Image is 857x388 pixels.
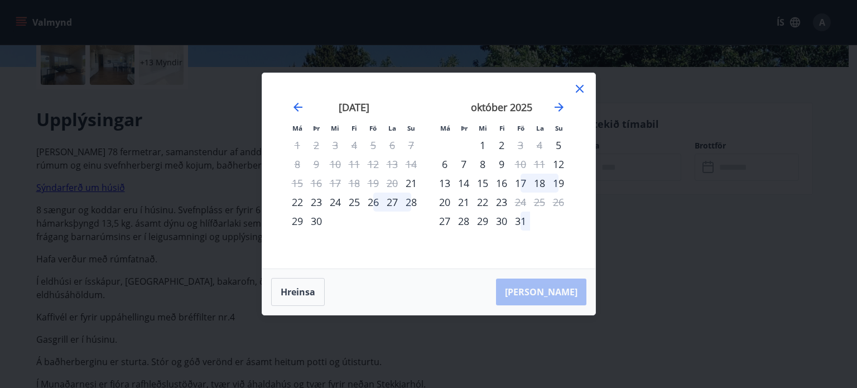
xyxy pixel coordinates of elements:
div: Aðeins innritun í boði [402,174,421,193]
td: Choose miðvikudagur, 8. október 2025 as your check-in date. It’s available. [473,155,492,174]
div: 28 [402,193,421,212]
td: Choose föstudagur, 26. september 2025 as your check-in date. It’s available. [364,193,383,212]
td: Not available. föstudagur, 12. september 2025 [364,155,383,174]
div: Aðeins útritun í boði [511,136,530,155]
td: Choose þriðjudagur, 14. október 2025 as your check-in date. It’s available. [454,174,473,193]
td: Choose fimmtudagur, 25. september 2025 as your check-in date. It’s available. [345,193,364,212]
small: Fi [352,124,357,132]
td: Not available. föstudagur, 10. október 2025 [511,155,530,174]
td: Not available. laugardagur, 6. september 2025 [383,136,402,155]
td: Not available. mánudagur, 8. september 2025 [288,155,307,174]
div: 22 [288,193,307,212]
div: 13 [435,174,454,193]
td: Not available. föstudagur, 5. september 2025 [364,136,383,155]
strong: október 2025 [471,100,532,114]
td: Choose sunnudagur, 19. október 2025 as your check-in date. It’s available. [549,174,568,193]
small: Fö [517,124,524,132]
div: 26 [364,193,383,212]
td: Choose laugardagur, 18. október 2025 as your check-in date. It’s available. [530,174,549,193]
div: 27 [383,193,402,212]
div: Move forward to switch to the next month. [552,100,566,114]
div: 23 [492,193,511,212]
div: 30 [307,212,326,231]
small: Su [555,124,563,132]
div: Aðeins innritun í boði [435,212,454,231]
td: Choose fimmtudagur, 23. október 2025 as your check-in date. It’s available. [492,193,511,212]
small: Fö [369,124,377,132]
td: Choose laugardagur, 27. september 2025 as your check-in date. It’s available. [383,193,402,212]
td: Choose föstudagur, 31. október 2025 as your check-in date. It’s available. [511,212,530,231]
button: Hreinsa [271,278,325,306]
td: Choose mánudagur, 20. október 2025 as your check-in date. It’s available. [435,193,454,212]
td: Choose miðvikudagur, 1. október 2025 as your check-in date. It’s available. [473,136,492,155]
div: 9 [492,155,511,174]
div: 17 [511,174,530,193]
div: Aðeins útritun í boði [511,155,530,174]
td: Not available. mánudagur, 15. september 2025 [288,174,307,193]
td: Not available. föstudagur, 3. október 2025 [511,136,530,155]
td: Choose þriðjudagur, 28. október 2025 as your check-in date. It’s available. [454,212,473,231]
div: 2 [492,136,511,155]
small: La [388,124,396,132]
td: Choose sunnudagur, 28. september 2025 as your check-in date. It’s available. [402,193,421,212]
td: Not available. mánudagur, 1. september 2025 [288,136,307,155]
div: 21 [454,193,473,212]
td: Not available. fimmtudagur, 4. september 2025 [345,136,364,155]
td: Choose mánudagur, 13. október 2025 as your check-in date. It’s available. [435,174,454,193]
td: Choose þriðjudagur, 23. september 2025 as your check-in date. It’s available. [307,193,326,212]
small: La [536,124,544,132]
td: Choose miðvikudagur, 22. október 2025 as your check-in date. It’s available. [473,193,492,212]
small: Mi [479,124,487,132]
td: Choose þriðjudagur, 21. október 2025 as your check-in date. It’s available. [454,193,473,212]
td: Not available. fimmtudagur, 18. september 2025 [345,174,364,193]
div: 1 [473,136,492,155]
td: Choose sunnudagur, 12. október 2025 as your check-in date. It’s available. [549,155,568,174]
small: Mi [331,124,339,132]
td: Not available. fimmtudagur, 11. september 2025 [345,155,364,174]
td: Choose miðvikudagur, 24. september 2025 as your check-in date. It’s available. [326,193,345,212]
td: Not available. laugardagur, 4. október 2025 [530,136,549,155]
td: Choose fimmtudagur, 9. október 2025 as your check-in date. It’s available. [492,155,511,174]
td: Choose mánudagur, 29. september 2025 as your check-in date. It’s available. [288,212,307,231]
div: Aðeins innritun í boði [549,136,568,155]
div: Calendar [276,87,582,255]
td: Not available. laugardagur, 25. október 2025 [530,193,549,212]
div: 16 [492,174,511,193]
td: Not available. föstudagur, 24. október 2025 [511,193,530,212]
td: Not available. þriðjudagur, 9. september 2025 [307,155,326,174]
td: Choose föstudagur, 17. október 2025 as your check-in date. It’s available. [511,174,530,193]
td: Choose fimmtudagur, 30. október 2025 as your check-in date. It’s available. [492,212,511,231]
small: Má [292,124,302,132]
small: Fi [499,124,505,132]
div: 22 [473,193,492,212]
td: Not available. sunnudagur, 26. október 2025 [549,193,568,212]
td: Choose þriðjudagur, 30. september 2025 as your check-in date. It’s available. [307,212,326,231]
strong: [DATE] [339,100,369,114]
div: Aðeins útritun í boði [511,193,530,212]
small: Má [440,124,450,132]
td: Not available. miðvikudagur, 10. september 2025 [326,155,345,174]
small: Þr [313,124,320,132]
td: Choose þriðjudagur, 7. október 2025 as your check-in date. It’s available. [454,155,473,174]
div: 31 [511,212,530,231]
small: Þr [461,124,468,132]
td: Choose miðvikudagur, 15. október 2025 as your check-in date. It’s available. [473,174,492,193]
td: Choose mánudagur, 6. október 2025 as your check-in date. It’s available. [435,155,454,174]
td: Not available. sunnudagur, 7. september 2025 [402,136,421,155]
div: 20 [435,193,454,212]
td: Not available. þriðjudagur, 16. september 2025 [307,174,326,193]
td: Choose mánudagur, 27. október 2025 as your check-in date. It’s available. [435,212,454,231]
div: Aðeins innritun í boði [549,155,568,174]
td: Not available. laugardagur, 11. október 2025 [530,155,549,174]
div: 18 [530,174,549,193]
div: 25 [345,193,364,212]
div: 23 [307,193,326,212]
div: 15 [473,174,492,193]
div: 29 [288,212,307,231]
div: 29 [473,212,492,231]
td: Not available. laugardagur, 13. september 2025 [383,155,402,174]
div: 28 [454,212,473,231]
small: Su [407,124,415,132]
td: Choose sunnudagur, 21. september 2025 as your check-in date. It’s available. [402,174,421,193]
td: Choose fimmtudagur, 16. október 2025 as your check-in date. It’s available. [492,174,511,193]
